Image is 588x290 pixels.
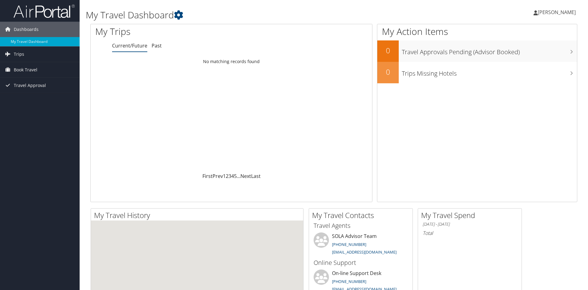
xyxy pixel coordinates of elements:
[231,173,234,179] a: 4
[228,173,231,179] a: 3
[314,258,408,267] h3: Online Support
[332,249,397,255] a: [EMAIL_ADDRESS][DOMAIN_NAME]
[95,25,250,38] h1: My Trips
[377,25,577,38] h1: My Action Items
[377,62,577,83] a: 0Trips Missing Hotels
[240,173,251,179] a: Next
[251,173,261,179] a: Last
[311,232,411,258] li: SOLA Advisor Team
[538,9,576,16] span: [PERSON_NAME]
[377,40,577,62] a: 0Travel Approvals Pending (Advisor Booked)
[14,78,46,93] span: Travel Approval
[423,230,517,236] h6: Total
[213,173,223,179] a: Prev
[14,62,37,77] span: Book Travel
[314,221,408,230] h3: Travel Agents
[202,173,213,179] a: First
[421,210,522,220] h2: My Travel Spend
[332,279,366,284] a: [PHONE_NUMBER]
[312,210,413,220] h2: My Travel Contacts
[237,173,240,179] span: …
[332,242,366,247] a: [PHONE_NUMBER]
[377,45,399,56] h2: 0
[402,66,577,78] h3: Trips Missing Hotels
[234,173,237,179] a: 5
[402,45,577,56] h3: Travel Approvals Pending (Advisor Booked)
[377,67,399,77] h2: 0
[14,47,24,62] span: Trips
[112,42,147,49] a: Current/Future
[91,56,372,67] td: No matching records found
[86,9,417,21] h1: My Travel Dashboard
[13,4,75,18] img: airportal-logo.png
[226,173,228,179] a: 2
[14,22,39,37] span: Dashboards
[533,3,582,21] a: [PERSON_NAME]
[152,42,162,49] a: Past
[94,210,303,220] h2: My Travel History
[423,221,517,227] h6: [DATE] - [DATE]
[223,173,226,179] a: 1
